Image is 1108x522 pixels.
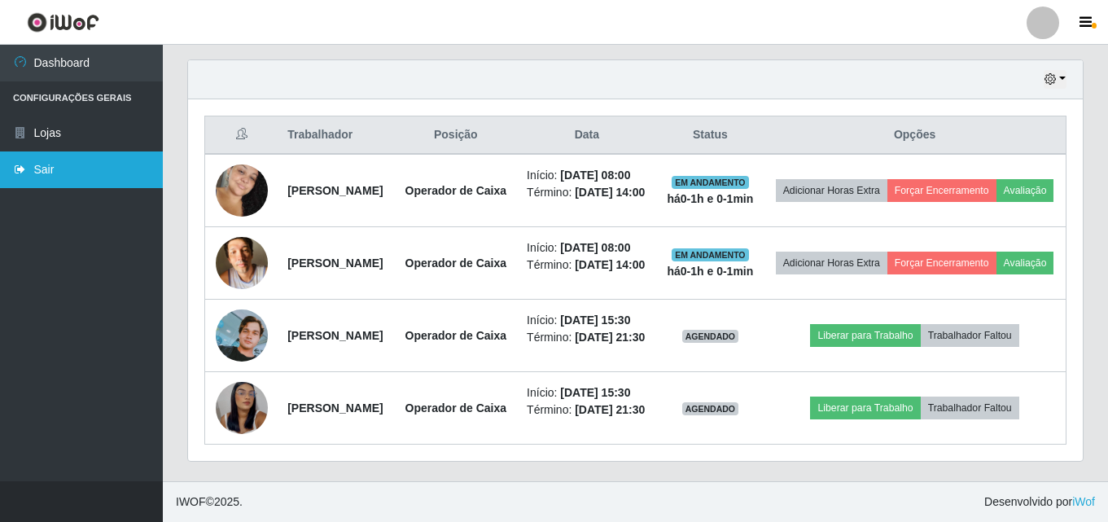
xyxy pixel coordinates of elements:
[657,116,764,155] th: Status
[921,324,1019,347] button: Trabalhador Faltou
[216,151,268,230] img: 1750087788307.jpeg
[575,186,645,199] time: [DATE] 14:00
[575,258,645,271] time: [DATE] 14:00
[887,252,996,274] button: Forçar Encerramento
[527,384,647,401] li: Início:
[517,116,657,155] th: Data
[560,386,630,399] time: [DATE] 15:30
[996,252,1054,274] button: Avaliação
[984,493,1095,511] span: Desenvolvido por
[527,312,647,329] li: Início:
[672,176,749,189] span: EM ANDAMENTO
[764,116,1066,155] th: Opções
[575,403,645,416] time: [DATE] 21:30
[27,12,99,33] img: CoreUI Logo
[527,184,647,201] li: Término:
[887,179,996,202] button: Forçar Encerramento
[527,167,647,184] li: Início:
[176,493,243,511] span: © 2025 .
[810,324,920,347] button: Liberar para Trabalho
[395,116,518,155] th: Posição
[527,329,647,346] li: Término:
[667,265,753,278] strong: há 0-1 h e 0-1 min
[776,252,887,274] button: Adicionar Horas Extra
[405,257,507,270] strong: Operador de Caixa
[405,329,507,342] strong: Operador de Caixa
[287,329,383,342] strong: [PERSON_NAME]
[672,248,749,261] span: EM ANDAMENTO
[278,116,394,155] th: Trabalhador
[921,397,1019,419] button: Trabalhador Faltou
[216,309,268,362] img: 1713284102514.jpeg
[527,257,647,274] li: Término:
[682,402,739,415] span: AGENDADO
[776,179,887,202] button: Adicionar Horas Extra
[527,401,647,419] li: Término:
[560,314,630,327] time: [DATE] 15:30
[560,169,630,182] time: [DATE] 08:00
[216,228,268,297] img: 1705784966406.jpeg
[810,397,920,419] button: Liberar para Trabalho
[527,239,647,257] li: Início:
[667,192,753,205] strong: há 0-1 h e 0-1 min
[682,330,739,343] span: AGENDADO
[1072,495,1095,508] a: iWof
[405,184,507,197] strong: Operador de Caixa
[560,241,630,254] time: [DATE] 08:00
[176,495,206,508] span: IWOF
[287,257,383,270] strong: [PERSON_NAME]
[287,184,383,197] strong: [PERSON_NAME]
[405,401,507,415] strong: Operador de Caixa
[575,331,645,344] time: [DATE] 21:30
[216,352,268,465] img: 1754879734939.jpeg
[287,401,383,415] strong: [PERSON_NAME]
[996,179,1054,202] button: Avaliação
